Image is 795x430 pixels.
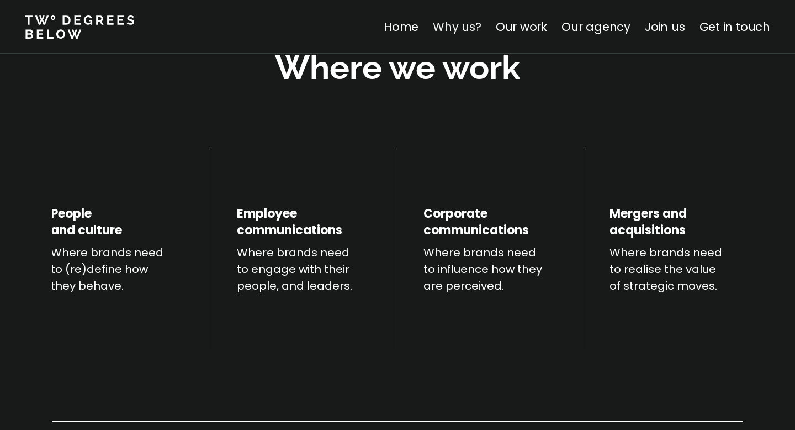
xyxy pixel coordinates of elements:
[237,206,342,239] h4: Employee communications
[561,19,630,35] a: Our agency
[423,206,529,239] h4: Corporate communications
[433,19,481,35] a: Why us?
[609,244,744,294] p: Where brands need to realise the value of strategic moves.
[384,19,418,35] a: Home
[423,244,558,294] p: Where brands need to influence how they are perceived.
[496,19,547,35] a: Our work
[699,19,770,35] a: Get in touch
[237,244,372,294] p: Where brands need to engage with their people, and leaders.
[645,19,685,35] a: Join us
[51,244,185,294] p: Where brands need to (re)define how they behave.
[275,45,520,90] h2: Where we work
[609,206,687,239] h4: Mergers and acquisitions
[51,206,122,239] h4: People and culture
